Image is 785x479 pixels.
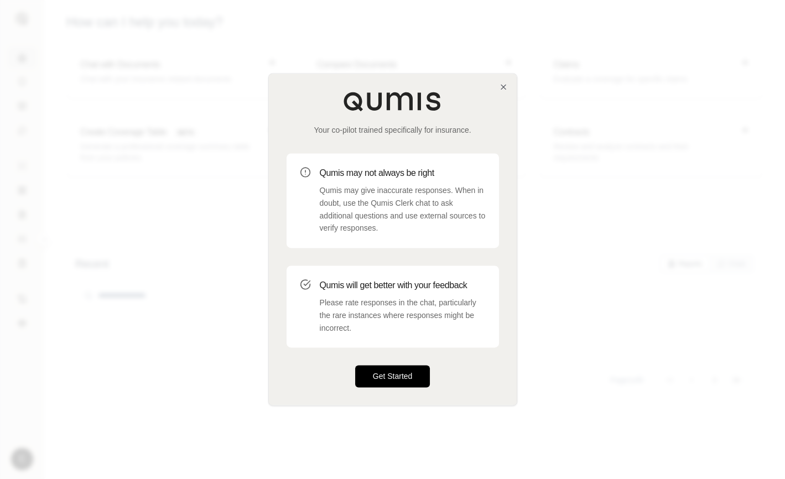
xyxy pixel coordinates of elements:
[320,184,486,235] p: Qumis may give inaccurate responses. When in doubt, use the Qumis Clerk chat to ask additional qu...
[343,91,443,111] img: Qumis Logo
[355,366,430,388] button: Get Started
[287,124,499,136] p: Your co-pilot trained specifically for insurance.
[320,296,486,334] p: Please rate responses in the chat, particularly the rare instances where responses might be incor...
[320,166,486,180] h3: Qumis may not always be right
[320,279,486,292] h3: Qumis will get better with your feedback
